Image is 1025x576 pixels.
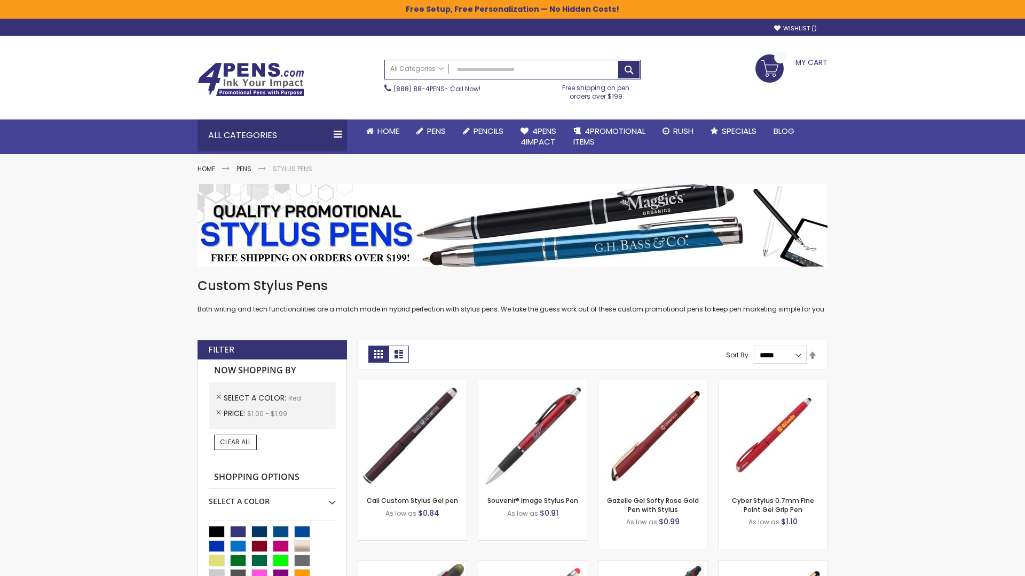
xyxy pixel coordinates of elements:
img: Souvenir® Image Stylus Pen-Red [478,380,587,489]
a: Pencils [454,119,512,143]
span: Select A Color [224,393,288,403]
a: Specials [702,119,765,143]
img: Cyber Stylus 0.7mm Fine Point Gel Grip Pen-Red [719,380,827,489]
a: 4Pens4impact [512,119,565,154]
span: - Call Now! [393,84,480,93]
span: $1.00 - $1.99 [247,409,287,418]
a: Wishlist [774,25,817,33]
span: Price [224,408,247,419]
a: Rush [654,119,702,143]
a: Gazelle Gel Softy Rose Gold Pen with Stylus [607,496,699,514]
span: Red [288,394,301,403]
span: Blog [774,125,794,137]
a: Gazelle Gel Softy Rose Gold Pen with Stylus - ColorJet-Red [719,560,827,569]
a: Orbitor 4 Color Assorted Ink Metallic Stylus Pens-Red [598,560,707,569]
strong: Shopping Options [209,466,336,489]
a: Souvenir® Jalan Highlighter Stylus Pen Combo-Red [358,560,467,569]
a: 4PROMOTIONALITEMS [565,119,654,154]
span: Home [377,125,399,137]
span: As low as [385,509,416,518]
a: Souvenir® Image Stylus Pen-Red [478,380,587,389]
strong: Now Shopping by [209,359,336,382]
strong: Filter [208,344,234,356]
a: Pens [408,119,454,143]
span: Pens [427,125,446,137]
span: $0.84 [418,508,439,518]
span: Rush [673,125,693,137]
div: All Categories [198,119,347,151]
a: Cyber Stylus 0.7mm Fine Point Gel Grip Pen-Red [719,380,827,389]
a: Cyber Stylus 0.7mm Fine Point Gel Grip Pen [732,496,814,514]
a: (888) 88-4PENS [393,84,445,93]
img: 4Pens Custom Pens and Promotional Products [198,62,304,97]
a: Pens [236,164,251,173]
a: All Categories [385,60,449,78]
span: Pencils [474,125,503,137]
strong: Grid [368,346,389,363]
h1: Custom Stylus Pens [198,277,827,294]
img: Cali Custom Stylus Gel pen-Red [358,380,467,489]
a: Blog [765,119,803,143]
span: As low as [626,517,657,526]
span: $1.10 [781,516,798,527]
img: Stylus Pens [198,184,827,267]
label: Sort By [726,350,748,359]
a: Home [358,119,408,143]
a: Home [198,164,215,173]
span: As low as [507,509,538,518]
a: Clear All [214,435,257,450]
a: Cali Custom Stylus Gel pen [367,496,458,505]
span: As low as [748,517,779,526]
img: Gazelle Gel Softy Rose Gold Pen with Stylus-Red [598,380,707,489]
a: Gazelle Gel Softy Rose Gold Pen with Stylus-Red [598,380,707,389]
span: 4Pens 4impact [521,125,556,147]
div: Both writing and tech functionalities are a match made in hybrid perfection with stylus pens. We ... [198,277,827,314]
a: Cali Custom Stylus Gel pen-Red [358,380,467,389]
div: Free shipping on pen orders over $199 [551,79,641,101]
span: Specials [722,125,756,137]
strong: Stylus Pens [273,164,312,173]
a: Souvenir® Image Stylus Pen [487,496,578,505]
div: Select A Color [209,489,336,507]
span: All Categories [390,65,444,73]
a: Islander Softy Gel with Stylus - ColorJet Imprint-Red [478,560,587,569]
span: $0.99 [659,516,680,527]
span: Clear All [220,437,251,446]
span: $0.91 [540,508,558,518]
span: 4PROMOTIONAL ITEMS [573,125,645,147]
